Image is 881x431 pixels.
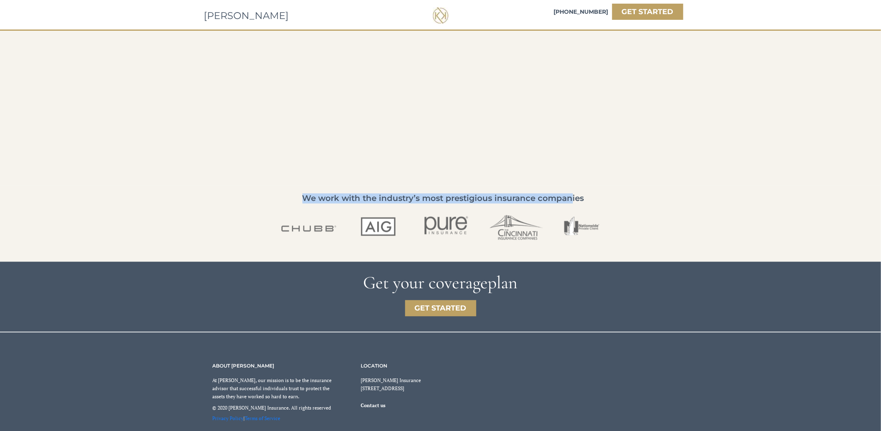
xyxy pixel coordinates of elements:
a: Contact us [361,402,386,408]
span: [PERSON_NAME] Insurance [STREET_ADDRESS] [361,377,421,391]
span: At [PERSON_NAME], our mission is to be the insurance advisor that successful individuals trust to... [213,377,332,399]
span: [PERSON_NAME] [204,10,289,21]
a: Terms of Service [245,415,281,421]
span: [PHONE_NUMBER] [554,8,608,15]
strong: GET STARTED [622,7,674,16]
span: | [213,415,283,421]
span: plan [488,272,518,294]
strong: GET STARTED [415,304,467,313]
a: GET STARTED [405,300,476,316]
span: ABOUT [PERSON_NAME] [213,363,275,369]
span: © 2020 [PERSON_NAME] Insurance. All rights reserved [213,405,332,411]
span: We work with the industry’s most prestigious insurance companies [302,193,584,203]
span: LOCATION [361,363,388,369]
a: Privacy Policy [213,415,244,421]
span: Get your coverage [363,272,488,294]
a: GET STARTED [612,4,683,20]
